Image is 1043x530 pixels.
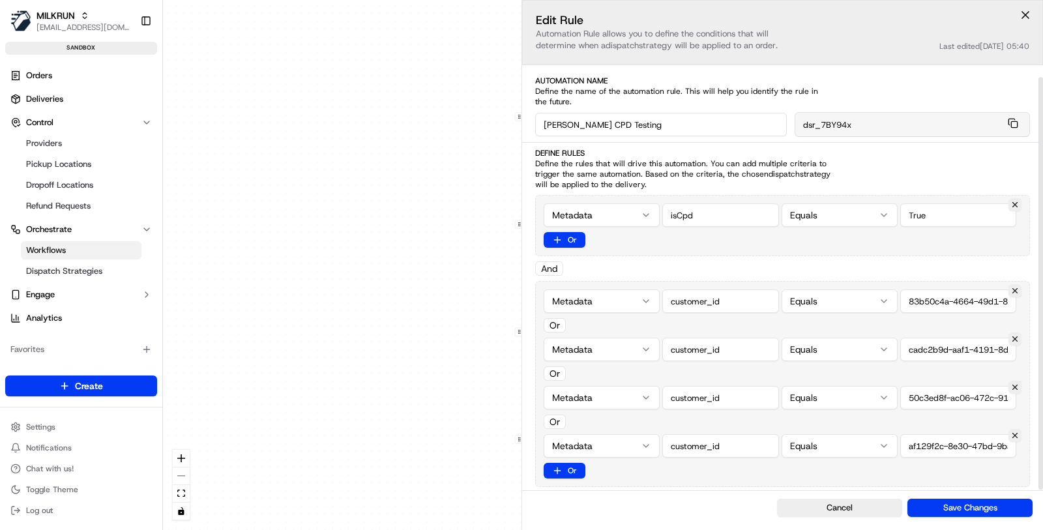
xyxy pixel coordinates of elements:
button: Chat with us! [5,460,157,478]
button: Engage [5,284,157,305]
div: Or [544,318,566,332]
label: Define Rules [535,148,1030,158]
button: MILKRUN [37,9,75,22]
a: Deliveries [5,89,157,110]
span: Define the name of the automation rule. This will help you identify the rule in the future. [535,86,832,107]
div: Last edited [DATE] 05:40 [939,41,1029,52]
input: Value [900,434,1016,458]
span: Dropoff Locations [26,179,93,191]
input: Value [900,338,1016,361]
div: And [535,261,563,276]
button: Log out [5,501,157,520]
button: Notifications [5,439,157,457]
a: Workflows [21,241,141,259]
a: Providers [21,134,141,153]
input: Key [662,203,778,227]
div: Favorites [5,339,157,360]
span: Orders [26,70,52,81]
button: Or [544,463,585,478]
input: Key [662,289,778,313]
p: Automation Rule allows you to define the conditions that will determine when a dispatch strategy ... [536,28,870,52]
div: Or [544,415,566,429]
button: Cancel [777,499,902,517]
a: Refund Requests [21,197,141,215]
button: [EMAIL_ADDRESS][DOMAIN_NAME] [37,22,130,33]
span: Create [75,379,103,392]
div: Or [544,366,566,381]
input: Key [662,386,778,409]
span: Deliveries [26,93,63,105]
div: sandbox [5,42,157,55]
a: Dispatch Strategies [21,262,141,280]
span: Engage [26,289,55,301]
span: Workflows [26,244,66,256]
span: Control [26,117,53,128]
span: Toggle Theme [26,484,78,495]
span: Providers [26,138,62,149]
button: zoom in [173,450,190,467]
button: Settings [5,418,157,436]
button: Or [544,232,585,248]
span: Log out [26,505,53,516]
button: MILKRUNMILKRUN[EMAIL_ADDRESS][DOMAIN_NAME] [5,5,135,37]
button: Control [5,112,157,133]
button: Toggle Theme [5,480,157,499]
span: Settings [26,422,55,432]
button: Create [5,375,157,396]
span: Dispatch Strategies [26,265,102,277]
input: Value [900,386,1016,409]
input: Value [900,203,1016,227]
button: toggle interactivity [173,503,190,520]
span: Notifications [26,443,72,453]
button: Save Changes [907,499,1033,517]
span: Analytics [26,312,62,324]
button: Orchestrate [5,219,157,240]
a: Analytics [5,308,157,329]
span: Chat with us! [26,464,74,474]
a: Dropoff Locations [21,176,141,194]
span: Define the rules that will drive this automation. You can add multiple criteria to trigger the sa... [535,158,832,190]
span: Orchestrate [26,224,72,235]
label: Automation Name [535,76,1030,86]
img: MILKRUN [10,10,31,31]
a: Pickup Locations [21,155,141,173]
input: Key [662,434,778,458]
input: Key [662,338,778,361]
input: Value [900,289,1016,313]
span: Refund Requests [26,200,91,212]
button: fit view [173,485,190,503]
span: Pickup Locations [26,158,91,170]
a: Orders [5,65,157,86]
h2: Edit Rule [536,14,870,27]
